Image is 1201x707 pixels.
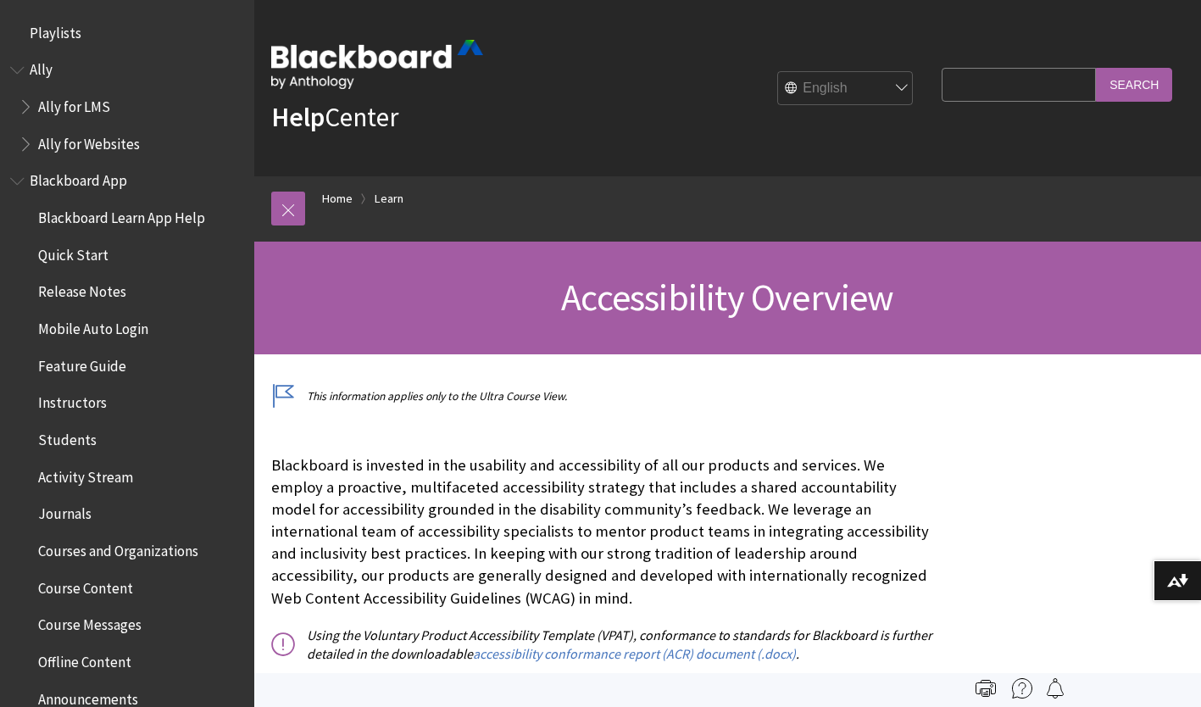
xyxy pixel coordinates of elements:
span: Activity Stream [38,463,133,486]
span: Ally for LMS [38,92,110,115]
img: Follow this page [1045,678,1065,699]
p: This information applies only to the Ultra Course View. [271,388,933,404]
nav: Book outline for Playlists [10,19,244,47]
span: Accessibility Overview [561,274,893,320]
span: Journals [38,500,92,523]
span: Instructors [38,389,107,412]
span: Release Notes [38,278,126,301]
a: Learn [375,188,403,209]
input: Search [1096,68,1172,101]
span: Playlists [30,19,81,42]
nav: Book outline for Anthology Ally Help [10,56,244,159]
span: Ally for Websites [38,130,140,153]
strong: Help [271,100,325,134]
a: Home [322,188,353,209]
p: Blackboard is invested in the usability and accessibility of all our products and services. We em... [271,454,933,610]
span: Mobile Auto Login [38,315,148,337]
span: Blackboard App [30,167,127,190]
span: Courses and Organizations [38,537,198,559]
span: Students [38,426,97,448]
img: Blackboard by Anthology [271,40,483,89]
img: Print [976,678,996,699]
span: Ally [30,56,53,79]
select: Site Language Selector [778,72,914,106]
span: Course Content [38,574,133,597]
span: Offline Content [38,648,131,671]
span: Quick Start [38,241,108,264]
a: HelpCenter [271,100,398,134]
img: More help [1012,678,1032,699]
p: Using the Voluntary Product Accessibility Template (VPAT), conformance to standards for Blackboar... [271,626,933,664]
span: Feature Guide [38,352,126,375]
a: accessibility conformance report (ACR) document (.docx) [473,645,796,663]
span: Course Messages [38,611,142,634]
span: Blackboard Learn App Help [38,203,205,226]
